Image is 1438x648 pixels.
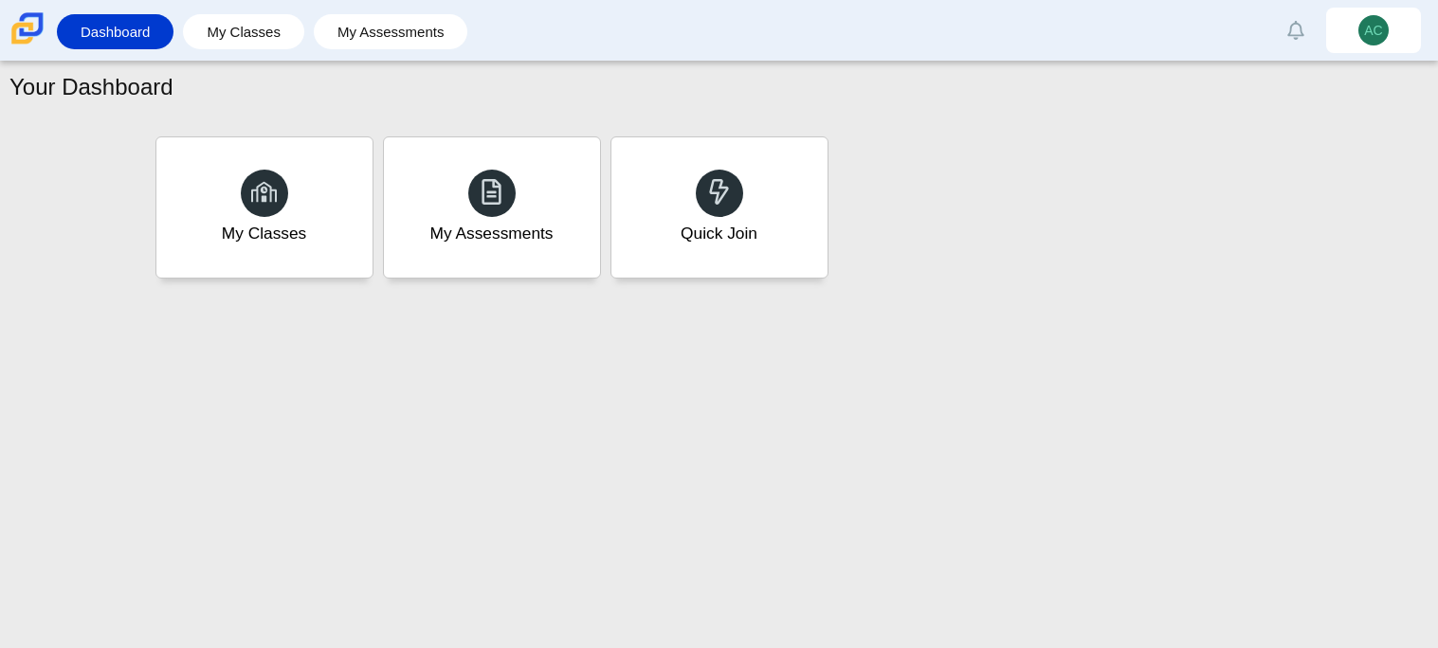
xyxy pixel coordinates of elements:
a: My Classes [155,136,373,279]
a: Alerts [1275,9,1317,51]
h1: Your Dashboard [9,71,173,103]
a: My Assessments [323,14,459,49]
div: Quick Join [681,222,757,245]
a: My Classes [192,14,295,49]
a: AC [1326,8,1421,53]
a: Carmen School of Science & Technology [8,35,47,51]
a: My Assessments [383,136,601,279]
img: Carmen School of Science & Technology [8,9,47,48]
a: Dashboard [66,14,164,49]
span: AC [1364,24,1382,37]
a: Quick Join [610,136,828,279]
div: My Assessments [430,222,554,245]
div: My Classes [222,222,307,245]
